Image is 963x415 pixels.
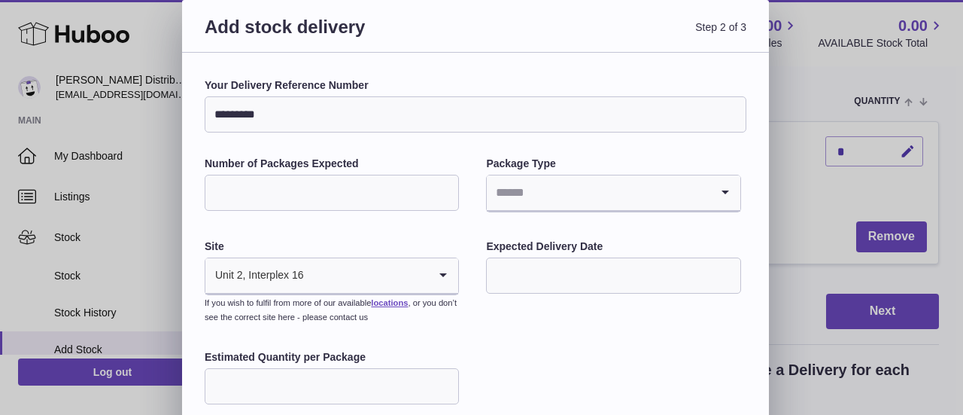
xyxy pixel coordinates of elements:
[205,258,305,293] span: Unit 2, Interplex 16
[371,298,408,307] a: locations
[475,15,746,56] span: Step 2 of 3
[205,78,746,93] label: Your Delivery Reference Number
[487,175,709,210] input: Search for option
[487,175,740,212] div: Search for option
[205,258,458,294] div: Search for option
[205,240,459,254] label: Site
[205,15,475,56] h3: Add stock delivery
[205,157,459,171] label: Number of Packages Expected
[205,350,459,365] label: Estimated Quantity per Package
[486,240,740,254] label: Expected Delivery Date
[305,258,429,293] input: Search for option
[486,157,740,171] label: Package Type
[205,298,457,322] small: If you wish to fulfil from more of our available , or you don’t see the correct site here - pleas...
